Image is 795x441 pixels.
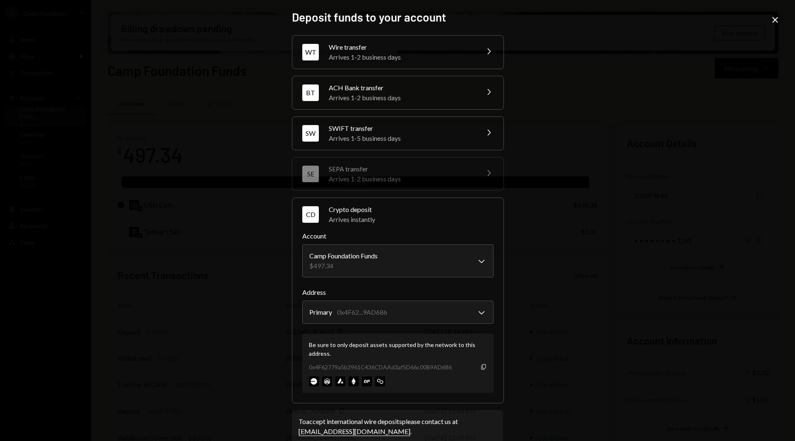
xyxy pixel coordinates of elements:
a: [EMAIL_ADDRESS][DOMAIN_NAME] [299,427,410,436]
div: SE [302,166,319,182]
button: SESEPA transferArrives 1-2 business days [292,157,503,190]
div: 0x4F62779a5b2961C436CDAAd3af5D66c00B9AD686 [309,363,452,371]
div: SW [302,125,319,142]
button: WTWire transferArrives 1-2 business days [292,36,503,69]
button: Account [302,244,494,277]
div: Arrives 1-2 business days [329,174,474,184]
div: To accept international wire deposits please contact us at . [299,417,496,436]
div: SEPA transfer [329,164,474,174]
div: CD [302,206,319,223]
div: BT [302,84,319,101]
div: ACH Bank transfer [329,83,474,93]
img: base-mainnet [309,376,319,386]
div: SWIFT transfer [329,123,474,133]
div: Arrives 1-5 business days [329,133,474,143]
div: Arrives 1-2 business days [329,52,474,62]
img: optimism-mainnet [362,376,372,386]
label: Address [302,287,494,297]
div: Be sure to only deposit assets supported by the network to this address. [309,340,487,358]
img: polygon-mainnet [375,376,385,386]
div: CDCrypto depositArrives instantly [302,231,494,393]
button: Address [302,301,494,324]
div: WT [302,44,319,60]
button: BTACH Bank transferArrives 1-2 business days [292,76,503,109]
div: Arrives 1-2 business days [329,93,474,103]
button: CDCrypto depositArrives instantly [292,198,503,231]
label: Account [302,231,494,241]
div: 0x4F62...9AD686 [337,307,387,317]
h2: Deposit funds to your account [292,9,503,25]
button: SWSWIFT transferArrives 1-5 business days [292,117,503,150]
div: Crypto deposit [329,205,494,214]
div: Arrives instantly [329,214,494,224]
img: avalanche-mainnet [335,376,345,386]
div: Wire transfer [329,42,474,52]
img: ethereum-mainnet [349,376,359,386]
img: arbitrum-mainnet [322,376,332,386]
